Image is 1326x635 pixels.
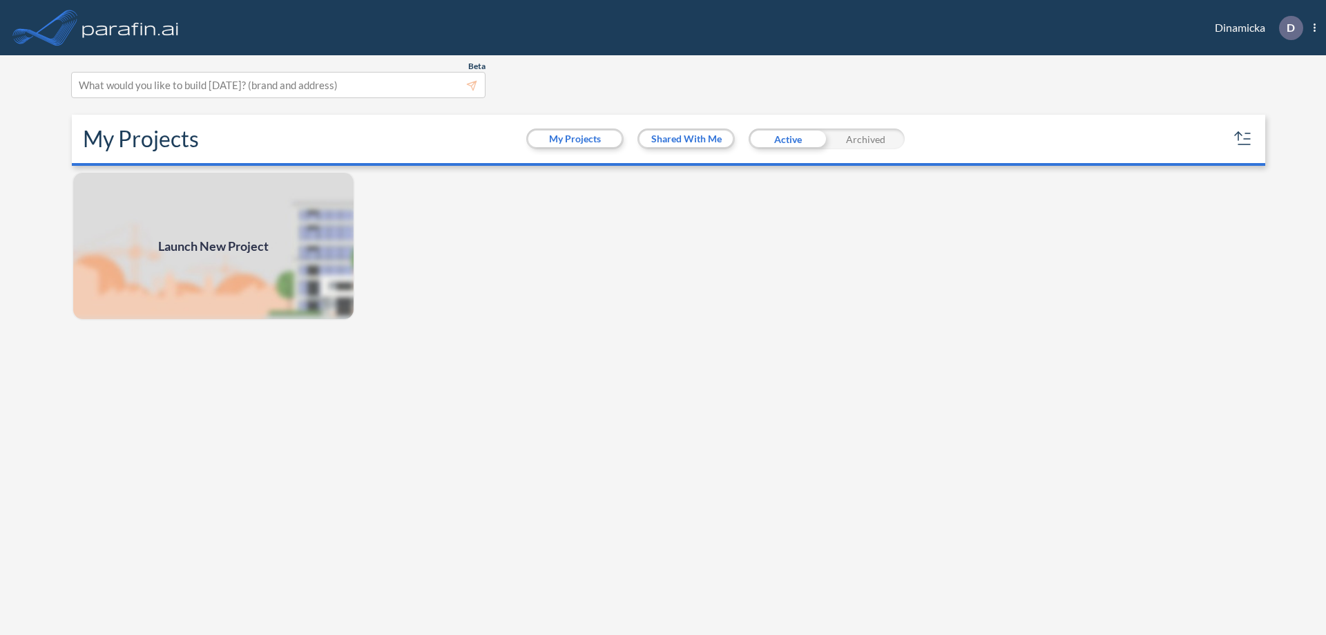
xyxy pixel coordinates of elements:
[72,171,355,321] img: add
[827,129,905,149] div: Archived
[749,129,827,149] div: Active
[1232,128,1254,150] button: sort
[468,61,486,72] span: Beta
[79,14,182,41] img: logo
[158,237,269,256] span: Launch New Project
[640,131,733,147] button: Shared With Me
[1287,21,1295,34] p: D
[72,171,355,321] a: Launch New Project
[83,126,199,152] h2: My Projects
[1194,16,1316,40] div: Dinamicka
[528,131,622,147] button: My Projects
